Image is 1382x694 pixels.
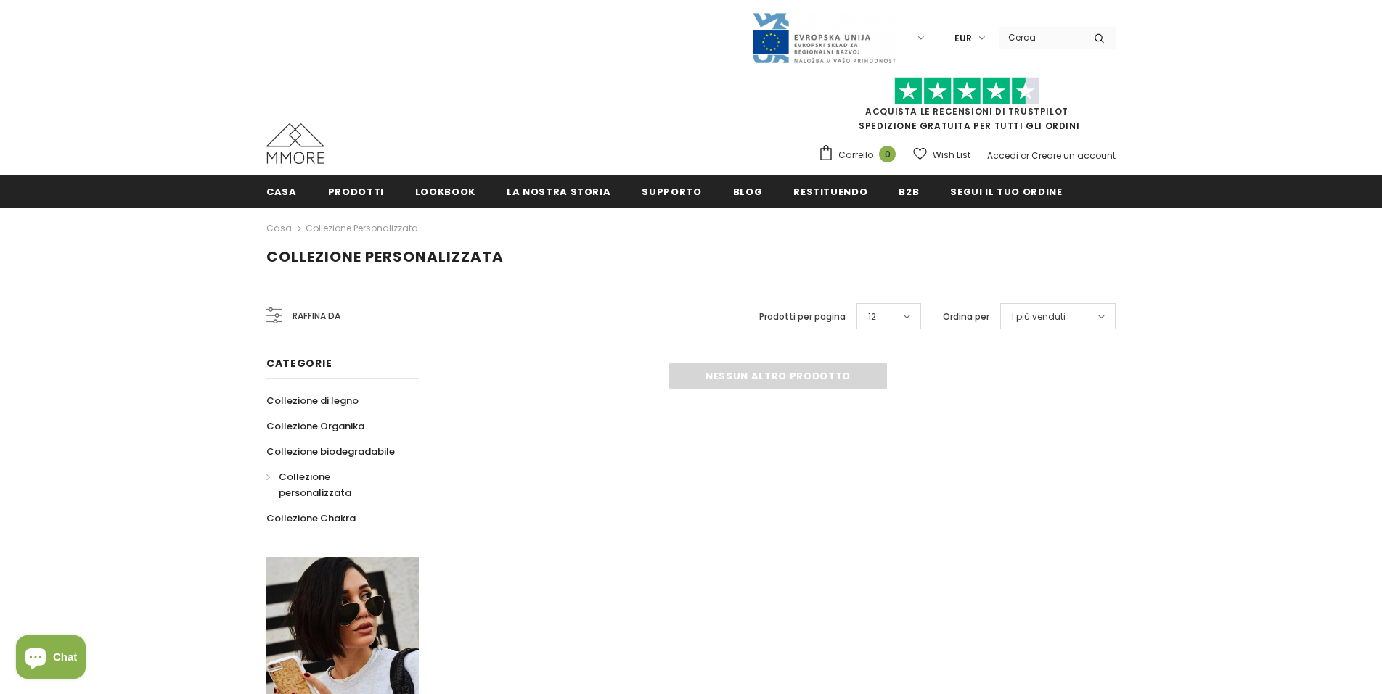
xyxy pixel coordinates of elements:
[950,175,1062,207] a: Segui il tuo ordine
[266,175,297,207] a: Casa
[950,185,1062,199] span: Segui il tuo ordine
[328,185,384,199] span: Prodotti
[913,142,970,168] a: Wish List
[415,185,475,199] span: Lookbook
[266,394,359,408] span: Collezione di legno
[266,220,292,237] a: Casa
[507,175,610,207] a: La nostra storia
[751,31,896,44] a: Javni Razpis
[266,247,504,267] span: Collezione personalizzata
[642,185,701,199] span: supporto
[306,222,418,234] a: Collezione personalizzata
[733,175,763,207] a: Blog
[838,148,873,162] span: Carrello
[1031,149,1116,162] a: Creare un account
[266,445,395,458] span: Collezione biodegradabile
[266,388,359,413] a: Collezione di legno
[793,175,867,207] a: Restituendo
[818,144,903,166] a: Carrello 0
[751,12,896,65] img: Javni Razpis
[933,148,970,162] span: Wish List
[1012,310,1066,324] span: I più venduti
[943,310,989,324] label: Ordina per
[793,185,867,199] span: Restituendo
[293,308,340,324] span: Raffina da
[999,27,1083,48] input: Search Site
[759,310,846,324] label: Prodotti per pagina
[266,419,364,433] span: Collezione Organika
[266,356,332,371] span: Categorie
[279,470,351,500] span: Collezione personalizzata
[266,464,403,505] a: Collezione personalizzata
[266,505,356,531] a: Collezione Chakra
[868,310,876,324] span: 12
[266,511,356,525] span: Collezione Chakra
[12,635,90,682] inbox-online-store-chat: Shopify online store chat
[328,175,384,207] a: Prodotti
[818,83,1116,132] span: SPEDIZIONE GRATUITA PER TUTTI GLI ORDINI
[899,185,919,199] span: B2B
[266,123,324,164] img: Casi MMORE
[899,175,919,207] a: B2B
[1021,149,1029,162] span: or
[733,185,763,199] span: Blog
[865,105,1068,117] a: Acquista le recensioni di TrustPilot
[879,146,896,162] span: 0
[266,185,297,199] span: Casa
[987,149,1018,162] a: Accedi
[507,185,610,199] span: La nostra storia
[954,31,972,46] span: EUR
[415,175,475,207] a: Lookbook
[894,77,1039,105] img: Fidati di Pilot Stars
[266,439,395,464] a: Collezione biodegradabile
[642,175,701,207] a: supporto
[266,413,364,439] a: Collezione Organika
